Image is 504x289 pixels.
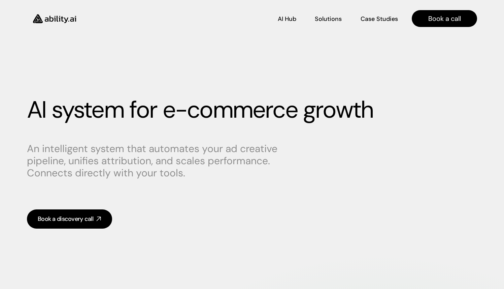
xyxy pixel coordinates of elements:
[315,13,342,25] a: Solutions
[44,63,92,70] h3: Ready-to-use in Slack
[278,15,296,23] p: AI Hub
[27,96,477,124] h1: AI system for e-commerce growth
[315,15,342,23] p: Solutions
[86,10,477,27] nav: Main navigation
[38,215,93,223] div: Book a discovery call
[360,13,398,25] a: Case Studies
[27,143,283,179] p: An intelligent system that automates your ad creative pipeline, unifies attribution, and scales p...
[27,209,112,229] a: Book a discovery call
[361,15,398,23] p: Case Studies
[412,10,477,27] a: Book a call
[428,14,461,23] p: Book a call
[278,13,296,25] a: AI Hub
